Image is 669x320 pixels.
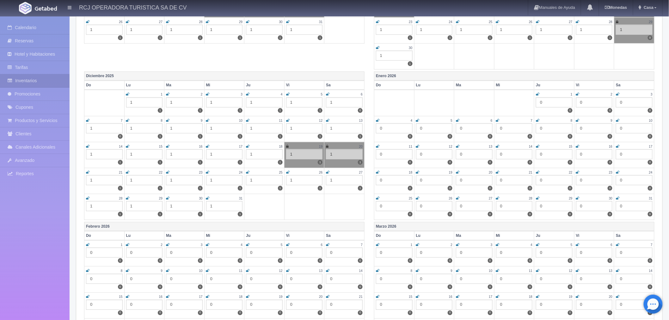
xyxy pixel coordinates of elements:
[239,20,242,24] small: 29
[318,258,322,263] label: 0
[126,97,163,108] div: 1
[536,300,573,310] div: 0
[408,311,413,315] label: 0
[416,248,453,258] div: 0
[648,186,653,191] label: 0
[488,285,493,289] label: 0
[574,81,614,90] th: Vi
[536,123,573,133] div: 0
[238,186,242,191] label: 1
[488,311,493,315] label: 0
[648,108,653,113] label: 0
[238,35,242,40] label: 1
[608,212,612,217] label: 0
[158,134,163,139] label: 1
[198,108,203,113] label: 1
[286,149,323,159] div: 1
[616,201,653,211] div: 0
[279,119,282,122] small: 11
[124,81,164,90] th: Lu
[411,119,413,122] small: 4
[201,93,203,96] small: 2
[608,35,612,40] label: 1
[568,35,573,40] label: 1
[608,311,612,315] label: 0
[118,35,123,40] label: 1
[166,300,203,310] div: 0
[416,123,453,133] div: 0
[166,274,203,284] div: 0
[608,134,612,139] label: 0
[576,248,613,258] div: 0
[616,274,653,284] div: 0
[536,149,573,159] div: 0
[86,149,123,159] div: 1
[118,160,123,165] label: 1
[158,311,163,315] label: 0
[86,274,123,284] div: 0
[238,258,242,263] label: 0
[198,160,203,165] label: 1
[616,97,653,108] div: 0
[326,97,363,108] div: 1
[416,149,453,159] div: 0
[359,145,363,148] small: 20
[318,186,322,191] label: 1
[374,72,654,81] th: Enero 2026
[286,274,323,284] div: 0
[244,81,285,90] th: Ju
[166,97,203,108] div: 1
[536,248,573,258] div: 0
[201,119,203,122] small: 9
[286,300,323,310] div: 0
[86,201,123,211] div: 1
[326,274,363,284] div: 0
[496,25,533,35] div: 1
[284,81,324,90] th: Vi
[246,274,283,284] div: 0
[616,300,653,310] div: 0
[318,35,322,40] label: 1
[326,300,363,310] div: 0
[326,248,363,258] div: 0
[416,175,453,185] div: 0
[164,81,205,90] th: Ma
[318,134,322,139] label: 1
[166,25,203,35] div: 1
[536,25,573,35] div: 1
[326,149,363,159] div: 1
[166,201,203,211] div: 1
[118,258,123,263] label: 0
[408,61,413,66] label: 1
[456,248,493,258] div: 0
[359,119,363,122] small: 13
[319,119,322,122] small: 12
[534,81,574,90] th: Ju
[536,97,573,108] div: 0
[246,175,283,185] div: 1
[358,186,363,191] label: 1
[649,119,653,122] small: 10
[456,175,493,185] div: 0
[651,93,653,96] small: 3
[648,134,653,139] label: 0
[278,35,283,40] label: 1
[408,212,413,217] label: 0
[496,201,533,211] div: 0
[324,81,365,90] th: Sa
[568,311,573,315] label: 0
[206,149,243,159] div: 1
[528,134,532,139] label: 0
[536,274,573,284] div: 0
[568,134,573,139] label: 0
[491,119,493,122] small: 6
[86,175,123,185] div: 1
[199,20,202,24] small: 28
[278,285,283,289] label: 0
[206,300,243,310] div: 0
[158,186,163,191] label: 1
[528,258,532,263] label: 0
[568,285,573,289] label: 0
[319,145,322,148] small: 19
[608,258,612,263] label: 0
